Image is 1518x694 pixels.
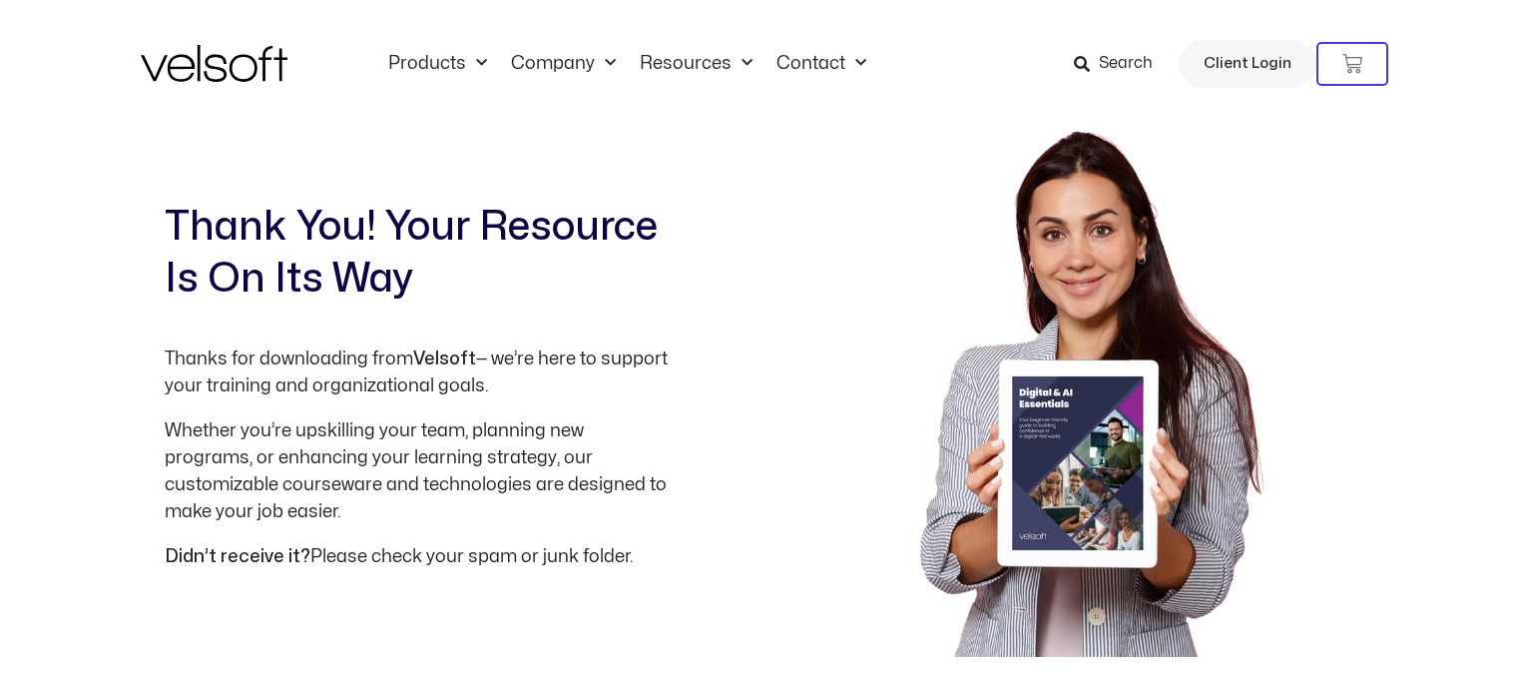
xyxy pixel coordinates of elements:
a: Client Login [1179,40,1316,88]
h2: Thank You! Your Resource Is On Its Way [165,202,686,306]
span: Client Login [1204,51,1291,77]
a: CompanyMenu Toggle [499,53,628,75]
span: Thanks for downloading from [165,350,413,367]
a: ResourcesMenu Toggle [628,53,764,75]
img: woman holding a tablet with a digital and ai essentials guide [900,128,1283,658]
span: Velsoft [413,350,476,367]
a: ProductsMenu Toggle [376,53,499,75]
a: Search [1074,47,1167,81]
nav: Menu [376,53,878,75]
strong: Didn’t receive it? [165,548,310,565]
img: Velsoft Training Materials [141,45,287,82]
span: — we’re here to support your training and organizational goals. [165,350,668,394]
span: Search [1099,51,1153,77]
p: Please check your spam or junk folder. [165,543,673,570]
span: Whether you’re upskilling your team, planning new programs, or enhancing your learning strategy, ... [165,422,667,520]
a: ContactMenu Toggle [764,53,878,75]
